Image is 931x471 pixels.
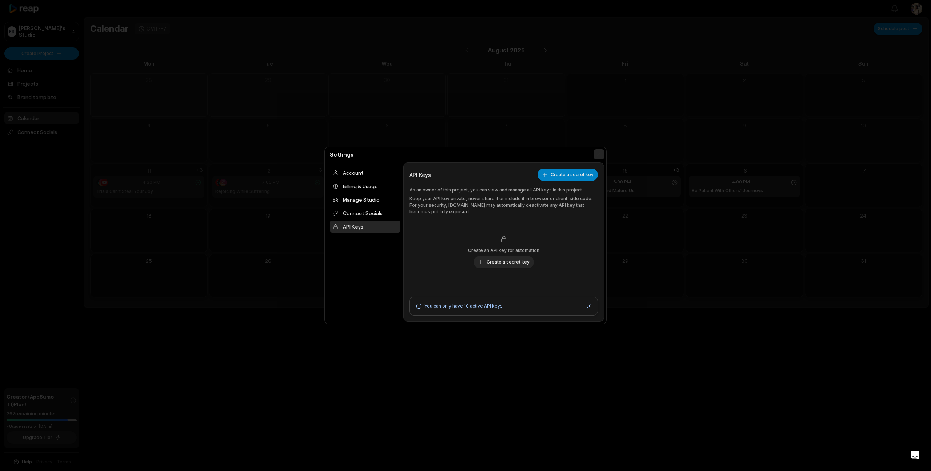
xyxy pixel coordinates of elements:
p: As an owner of this project, you can view and manage all API keys in this project. [409,187,598,193]
div: Connect Socials [330,207,400,219]
div: Billing & Usage [330,180,400,192]
div: Manage Studio [330,194,400,206]
h3: API Keys [409,171,431,179]
div: Account [330,167,400,179]
p: You can only have 10 active API keys [424,303,503,309]
h2: Settings [327,150,356,159]
div: API Keys [330,221,400,233]
span: Create an API key for automation [468,247,539,254]
button: Create a secret key [538,169,598,181]
p: Keep your API key private, never share it or include it in browser or client-side code. For your ... [409,195,598,215]
button: Create a secret key [474,256,534,268]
